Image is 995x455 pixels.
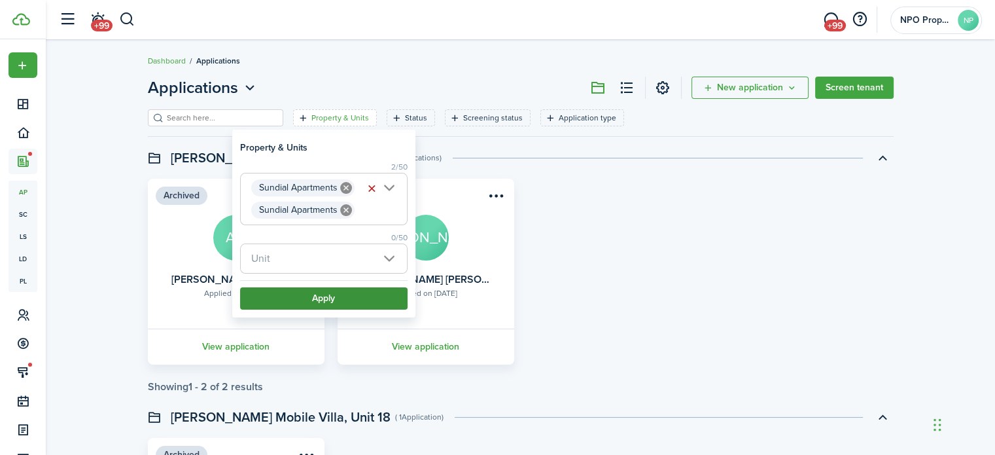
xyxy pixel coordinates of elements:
a: ld [9,247,37,270]
a: ap [9,181,37,203]
span: Sundial Apartments [259,181,338,194]
img: TenantCloud [12,13,30,26]
a: ls [9,225,37,247]
a: View application [146,329,326,365]
filter-tag: Open filter [540,109,624,126]
filter-limit-view: 2/50 [240,161,408,173]
filter-tag-label: Screening status [463,112,523,124]
div: Applied on [DATE] [204,287,268,299]
button: Open menu [9,52,37,78]
filter-tag: Open filter [387,109,435,126]
pagination-page-total: 1 - 2 of 2 [188,379,228,394]
button: Applications [148,76,258,100]
a: pl [9,270,37,292]
div: Showing results [148,381,263,393]
a: sc [9,203,37,225]
filter-tag-label: Status [405,112,427,124]
filter-tag: Open filter [293,109,377,126]
span: +99 [91,20,113,31]
button: Open sidebar [55,7,80,32]
button: Clear [363,179,381,198]
span: New application [717,83,783,92]
a: Notifications [85,3,110,37]
h3: Property & Units [240,141,307,155]
a: Dashboard [148,55,186,67]
a: Screen tenant [815,77,894,99]
avatar-text: [PERSON_NAME] [403,215,449,261]
swimlane-subtitle: ( 1 Application ) [395,411,444,423]
status: Archived [156,187,207,205]
button: Toggle accordion [871,406,894,428]
card-title: [PERSON_NAME] [PERSON_NAME] [361,274,490,285]
span: Sundial Apartments [259,203,338,217]
span: Applications [196,55,240,67]
button: Toggle accordion [871,147,894,169]
filter-tag-label: Property & Units [311,112,369,124]
input: Search here... [164,112,279,124]
div: Drag [934,405,941,445]
button: Open menu [691,77,809,99]
application-list-swimlane-item: Toggle accordion [148,179,894,393]
span: Applications [148,76,238,100]
span: +99 [824,20,846,31]
a: View application [336,329,516,365]
div: Applied on [DATE] [394,287,457,299]
avatar-text: AW [213,215,259,261]
a: Messaging [818,3,843,37]
button: Open menu [485,189,506,207]
filter-limit-view: 0/50 [240,232,408,244]
button: Open menu [148,76,258,100]
swimlane-title: [PERSON_NAME] Mobile Villa, Unit 1 [171,148,383,168]
button: Open resource center [848,9,871,31]
card-title: [PERSON_NAME] Won [PERSON_NAME] [171,274,300,285]
filter-tag: Open filter [445,109,531,126]
button: New application [691,77,809,99]
span: Unit [251,251,270,266]
span: NPO Properties LLC [900,16,952,25]
button: Apply [240,287,408,310]
iframe: Chat Widget [930,392,995,455]
swimlane-title: [PERSON_NAME] Mobile Villa, Unit 18 [171,407,391,427]
avatar-text: NP [958,10,979,31]
filter-tag-label: Application type [559,112,616,124]
button: Search [119,9,135,31]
